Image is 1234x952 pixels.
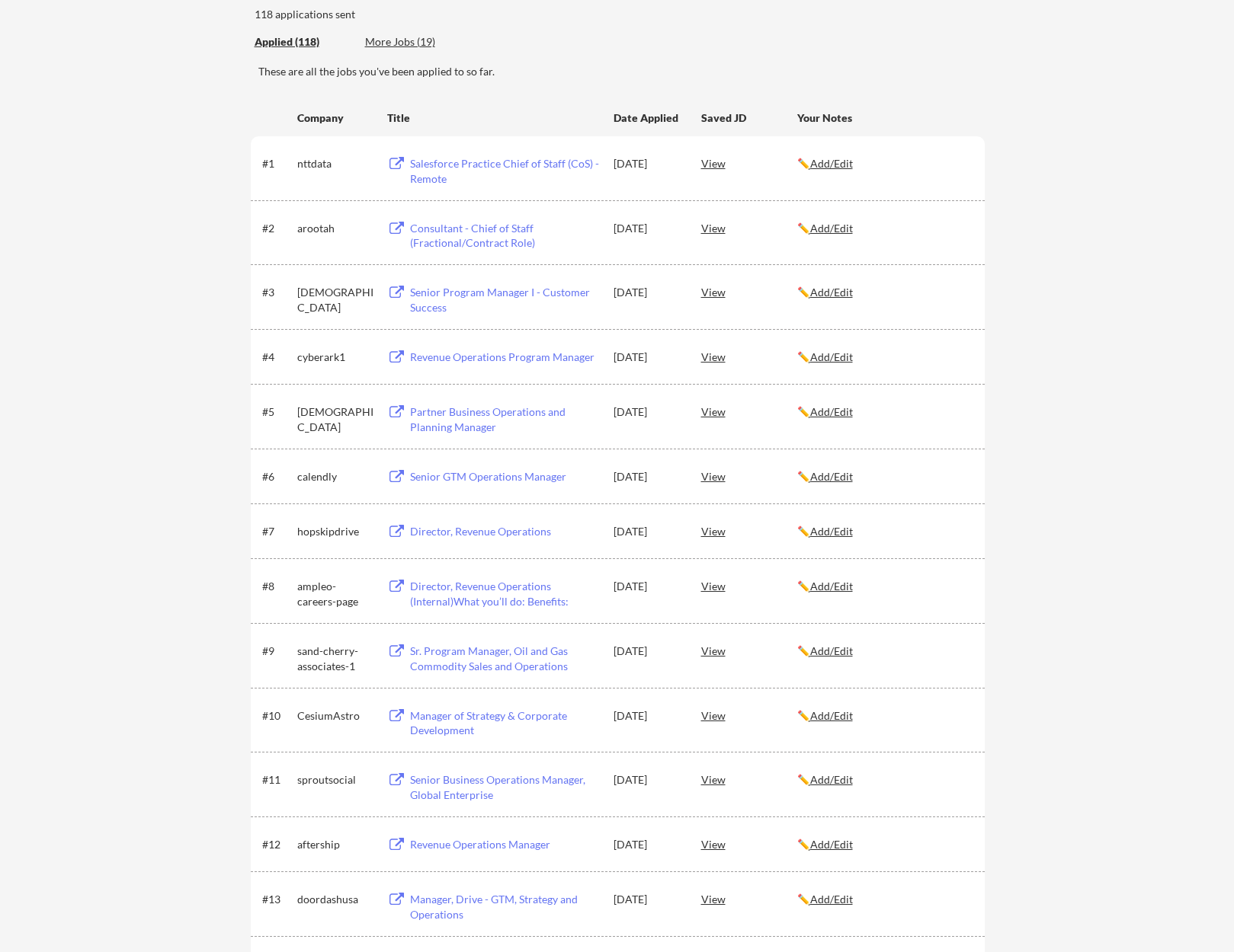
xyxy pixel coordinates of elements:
div: #6 [262,469,292,484]
u: Add/Edit [810,838,853,851]
div: #2 [262,221,292,236]
div: View [701,765,797,793]
div: Salesforce Practice Chief of Staff (CoS) - Remote [410,156,599,186]
div: [DEMOGRAPHIC_DATA] [297,404,373,434]
div: ✏️ [797,837,971,852]
div: ✏️ [797,772,971,787]
div: aftership [297,837,373,852]
u: Add/Edit [810,893,853,906]
div: [DATE] [614,350,681,365]
div: These are all the jobs you've been applied to so far. [258,64,985,79]
div: View [701,701,797,729]
div: Partner Business Operations and Planning Manager [410,404,599,434]
div: View [701,637,797,664]
div: ✏️ [797,708,971,724]
div: doordashusa [297,892,373,907]
div: Senior GTM Operations Manager [410,469,599,484]
div: [DATE] [614,524,681,539]
div: Director, Revenue Operations (Internal)What you’ll do: Benefits: [410,579,599,609]
u: Add/Edit [810,773,853,786]
div: ✏️ [797,156,971,171]
div: #3 [262,285,292,300]
div: arootah [297,221,373,236]
div: [DATE] [614,579,681,594]
div: Saved JD [701,104,797,131]
u: Add/Edit [810,350,853,363]
div: These are all the jobs you've been applied to so far. [255,34,354,50]
div: [DATE] [614,644,681,659]
div: ✏️ [797,469,971,484]
u: Add/Edit [810,644,853,657]
div: ✏️ [797,524,971,539]
div: [DATE] [614,772,681,787]
u: Add/Edit [810,286,853,299]
div: [DATE] [614,708,681,724]
div: Date Applied [614,110,681,126]
div: Director, Revenue Operations [410,524,599,539]
div: Revenue Operations Program Manager [410,350,599,365]
div: [DEMOGRAPHIC_DATA] [297,285,373,315]
div: #5 [262,404,292,420]
div: ✏️ [797,579,971,594]
div: #13 [262,892,292,907]
div: Senior Program Manager I - Customer Success [410,285,599,315]
div: sproutsocial [297,772,373,787]
div: calendly [297,469,373,484]
div: [DATE] [614,892,681,907]
u: Add/Edit [810,157,853,170]
div: View [701,572,797,599]
div: #12 [262,837,292,852]
div: View [701,517,797,545]
div: View [701,214,797,241]
div: View [701,462,797,490]
div: #11 [262,772,292,787]
div: View [701,885,797,912]
div: Senior Business Operations Manager, Global Enterprise [410,772,599,802]
u: Add/Edit [810,222,853,235]
div: Title [387,110,599,126]
div: ✏️ [797,285,971,300]
div: [DATE] [614,469,681,484]
div: [DATE] [614,221,681,236]
div: cyberark1 [297,350,373,365]
div: Applied (118) [255,34,354,50]
div: ✏️ [797,892,971,907]
div: Revenue Operations Manager [410,837,599,852]
div: Consultant - Chief of Staff (Fractional/Contract Role) [410,221,599,251]
div: View [701,149,797,177]
div: nttdata [297,156,373,171]
div: ✏️ [797,404,971,420]
div: Your Notes [797,110,971,126]
u: Add/Edit [810,709,853,722]
div: ✏️ [797,644,971,659]
div: View [701,830,797,858]
div: [DATE] [614,285,681,300]
div: [DATE] [614,404,681,420]
u: Add/Edit [810,405,853,418]
div: #7 [262,524,292,539]
div: ✏️ [797,221,971,236]
div: #9 [262,644,292,659]
div: View [701,278,797,305]
div: sand-cherry-associates-1 [297,644,373,673]
div: [DATE] [614,156,681,171]
u: Add/Edit [810,580,853,593]
div: Company [297,110,373,126]
u: Add/Edit [810,470,853,483]
div: #10 [262,708,292,724]
div: More Jobs (19) [365,34,477,50]
div: 118 applications sent [255,7,550,22]
div: #8 [262,579,292,594]
div: View [701,398,797,425]
u: Add/Edit [810,525,853,538]
div: ampleo-careers-page [297,579,373,609]
div: #1 [262,156,292,171]
div: These are job applications we think you'd be a good fit for, but couldn't apply you to automatica... [365,34,477,50]
div: View [701,343,797,370]
div: #4 [262,350,292,365]
div: hopskipdrive [297,524,373,539]
div: Manager of Strategy & Corporate Development [410,708,599,738]
div: CesiumAstro [297,708,373,724]
div: ✏️ [797,350,971,365]
div: [DATE] [614,837,681,852]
